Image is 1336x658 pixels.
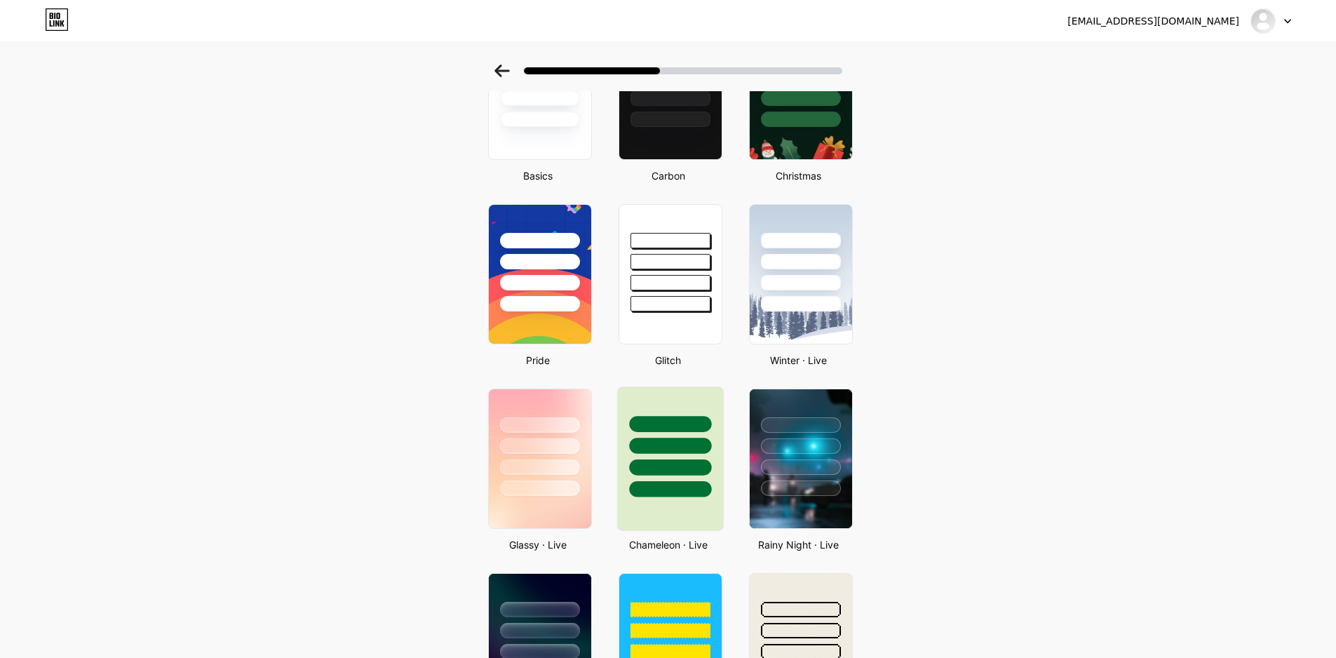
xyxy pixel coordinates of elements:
[484,537,592,552] div: Glassy · Live
[484,353,592,368] div: Pride
[745,537,853,552] div: Rainy Night · Live
[614,168,722,183] div: Carbon
[745,353,853,368] div: Winter · Live
[745,168,853,183] div: Christmas
[484,168,592,183] div: Basics
[1067,14,1239,29] div: [EMAIL_ADDRESS][DOMAIN_NAME]
[614,353,722,368] div: Glitch
[614,537,722,552] div: Chameleon · Live
[1250,8,1276,34] img: yangvc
